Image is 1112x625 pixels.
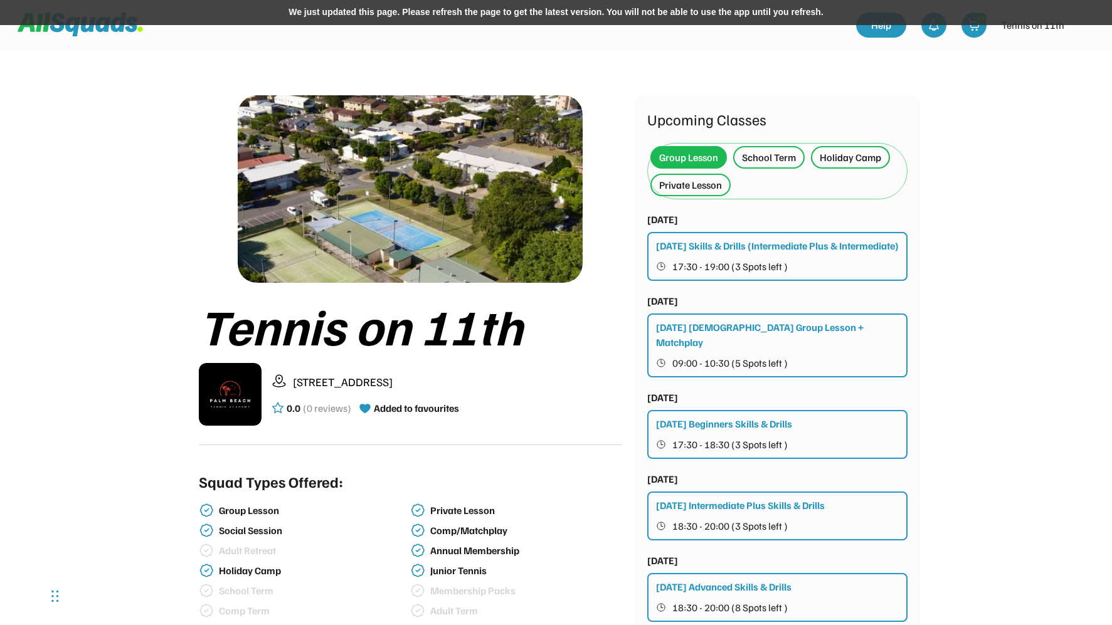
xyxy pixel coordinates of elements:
[410,523,425,538] img: check-verified-01.svg
[374,401,459,416] div: Added to favourites
[199,298,622,353] div: Tennis on 11th
[219,525,408,537] div: Social Session
[742,150,796,165] div: School Term
[659,177,722,192] div: Private Lesson
[430,525,620,537] div: Comp/Matchplay
[410,543,425,558] img: check-verified-01.svg
[410,503,425,518] img: check-verified-01.svg
[647,293,678,308] div: [DATE]
[856,13,906,38] a: Help
[672,261,788,271] span: 17:30 - 19:00 (3 Spots left )
[303,401,351,416] div: (0 reviews)
[672,439,788,449] span: 17:30 - 18:30 (3 Spots left )
[656,320,900,350] div: [DATE] [DEMOGRAPHIC_DATA] Group Lesson + Matchplay
[672,358,788,368] span: 09:00 - 10:30 (5 Spots left )
[656,238,899,253] div: [DATE] Skills & Drills (Intermediate Plus & Intermediate)
[656,416,792,431] div: [DATE] Beginners Skills & Drills
[430,565,620,577] div: Junior Tennis
[410,603,425,618] img: check-verified-01%20%281%29.svg
[293,374,622,391] div: [STREET_ADDRESS]
[647,390,678,405] div: [DATE]
[659,150,718,165] div: Group Lesson
[219,585,408,597] div: School Term
[656,355,900,371] button: 09:00 - 10:30 (5 Spots left )
[968,19,980,31] img: shopping-cart-01%20%281%29.svg
[199,470,343,493] div: Squad Types Offered:
[238,95,583,283] img: 1000017423.png
[219,505,408,517] div: Group Lesson
[647,108,908,130] div: Upcoming Classes
[287,401,300,416] div: 0.0
[199,583,214,598] img: check-verified-01%20%281%29.svg
[219,605,408,617] div: Comp Term
[219,545,408,557] div: Adult Retreat
[656,579,792,594] div: [DATE] Advanced Skills & Drills
[430,505,620,517] div: Private Lesson
[647,553,678,568] div: [DATE]
[199,563,214,578] img: check-verified-01.svg
[672,602,788,612] span: 18:30 - 20:00 (8 Spots left )
[219,565,408,577] div: Holiday Camp
[199,503,214,518] img: check-verified-01.svg
[656,436,900,453] button: 17:30 - 18:30 (3 Spots left )
[1072,13,1097,38] img: IMG_2979.png
[656,258,900,275] button: 17:30 - 19:00 (3 Spots left )
[656,518,900,534] button: 18:30 - 20:00 (3 Spots left )
[672,521,788,531] span: 18:30 - 20:00 (3 Spots left )
[430,585,620,597] div: Membership Packs
[820,150,881,165] div: Holiday Camp
[410,583,425,598] img: check-verified-01%20%281%29.svg
[410,563,425,578] img: check-verified-01.svg
[656,599,900,616] button: 18:30 - 20:00 (8 Spots left )
[647,212,678,227] div: [DATE]
[647,471,678,486] div: [DATE]
[1002,18,1064,33] div: Tennis on 11th
[430,545,620,557] div: Annual Membership
[199,363,262,426] img: IMG_2979.png
[199,603,214,618] img: check-verified-01%20%281%29.svg
[199,523,214,538] img: check-verified-01.svg
[928,19,940,31] img: bell-03%20%281%29.svg
[430,605,620,617] div: Adult Term
[199,543,214,558] img: check-verified-01%20%281%29.svg
[656,498,825,513] div: [DATE] Intermediate Plus Skills & Drills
